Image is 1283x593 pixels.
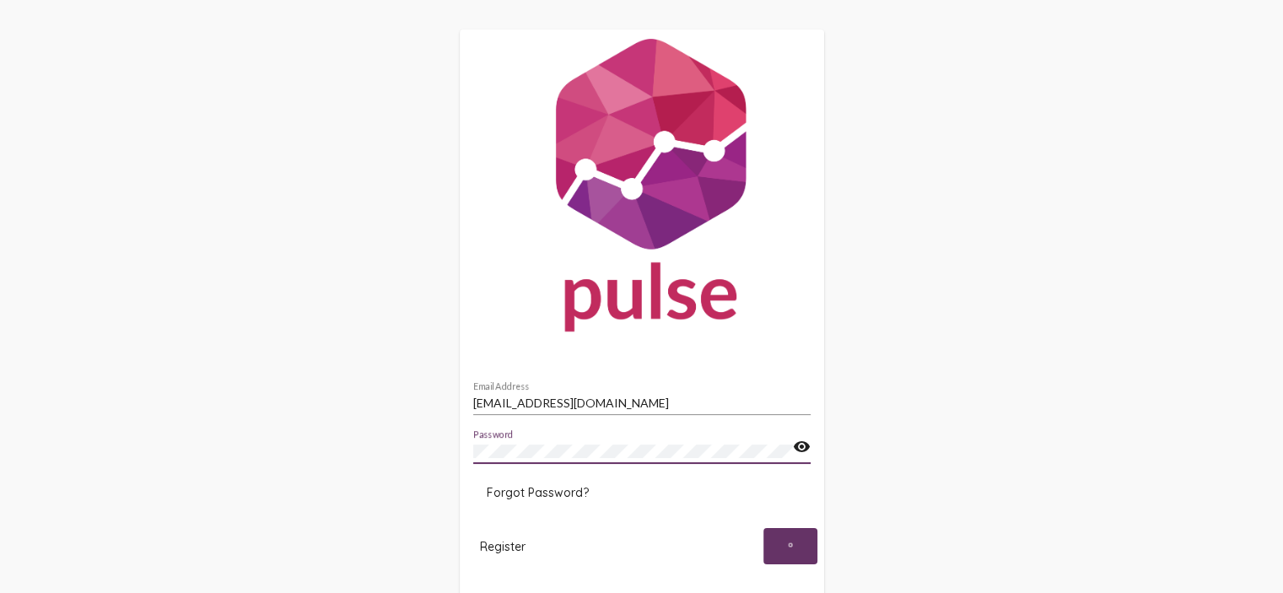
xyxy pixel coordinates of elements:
span: Forgot Password? [487,485,589,500]
button: Register [466,528,539,564]
button: Forgot Password? [473,477,602,508]
mat-icon: visibility [793,437,811,457]
img: Pulse For Good Logo [460,30,824,348]
span: Register [480,539,526,554]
